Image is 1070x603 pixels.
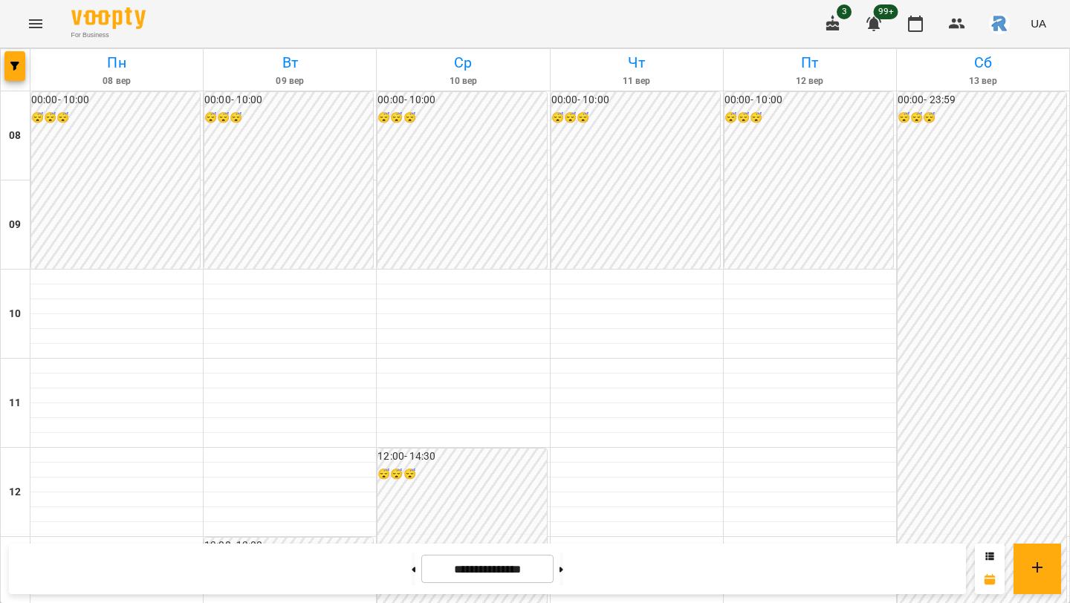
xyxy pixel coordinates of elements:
h6: 11 [9,395,21,411]
h6: Пт [726,51,894,74]
h6: 11 вер [553,74,721,88]
h6: 😴😴😴 [204,110,373,126]
h6: 00:00 - 10:00 [204,92,373,108]
h6: 😴😴😴 [551,110,720,126]
h6: Чт [553,51,721,74]
h6: 00:00 - 10:00 [551,92,720,108]
h6: 😴😴😴 [377,466,546,483]
h6: 00:00 - 10:00 [377,92,546,108]
h6: 00:00 - 23:59 [898,92,1066,108]
h6: 08 вер [33,74,201,88]
h6: 00:00 - 10:00 [724,92,893,108]
span: 99+ [874,4,898,19]
button: Menu [18,6,53,42]
h6: 10 [9,306,21,322]
h6: 00:00 - 10:00 [31,92,200,108]
span: For Business [71,30,146,40]
h6: Пн [33,51,201,74]
span: UA [1031,16,1046,31]
h6: 😴😴😴 [31,110,200,126]
button: UA [1025,10,1052,37]
img: 4d5b4add5c842939a2da6fce33177f00.jpeg [989,13,1010,34]
h6: 09 вер [206,74,374,88]
h6: 😴😴😴 [898,110,1066,126]
h6: Сб [899,51,1067,74]
h6: 😴😴😴 [724,110,893,126]
h6: Ср [379,51,547,74]
h6: 08 [9,128,21,144]
h6: 13 вер [899,74,1067,88]
h6: 10 вер [379,74,547,88]
h6: 😴😴😴 [377,110,546,126]
h6: 12 вер [726,74,894,88]
h6: 09 [9,217,21,233]
img: Voopty Logo [71,7,146,29]
h6: Вт [206,51,374,74]
h6: 12 [9,484,21,501]
h6: 12:00 - 14:30 [377,449,546,465]
span: 3 [837,4,852,19]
